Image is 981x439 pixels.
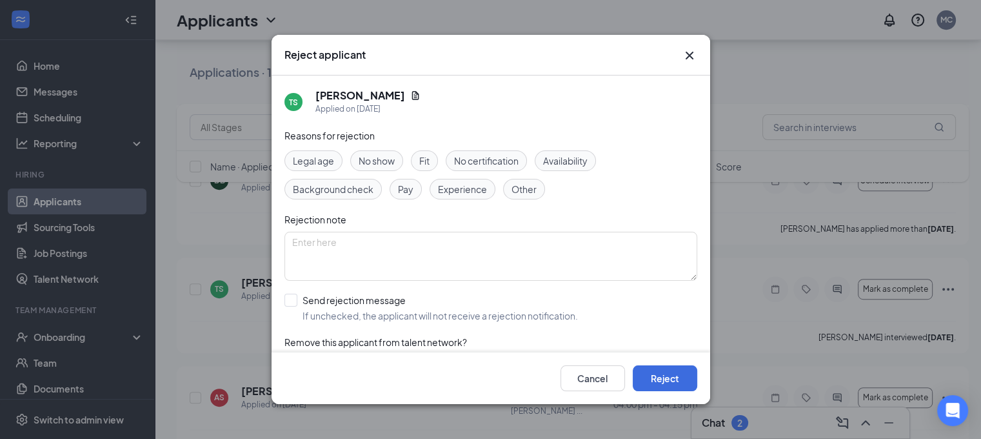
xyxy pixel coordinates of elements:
[315,88,405,103] h5: [PERSON_NAME]
[398,182,413,196] span: Pay
[284,130,375,141] span: Reasons for rejection
[284,214,346,225] span: Rejection note
[289,97,298,108] div: TS
[293,154,334,168] span: Legal age
[682,48,697,63] svg: Cross
[293,182,373,196] span: Background check
[315,103,421,116] div: Applied on [DATE]
[682,48,697,63] button: Close
[410,90,421,101] svg: Document
[438,182,487,196] span: Experience
[284,336,467,348] span: Remove this applicant from talent network?
[359,154,395,168] span: No show
[284,48,366,62] h3: Reject applicant
[937,395,968,426] div: Open Intercom Messenger
[560,365,625,391] button: Cancel
[633,365,697,391] button: Reject
[454,154,519,168] span: No certification
[511,182,537,196] span: Other
[543,154,588,168] span: Availability
[419,154,430,168] span: Fit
